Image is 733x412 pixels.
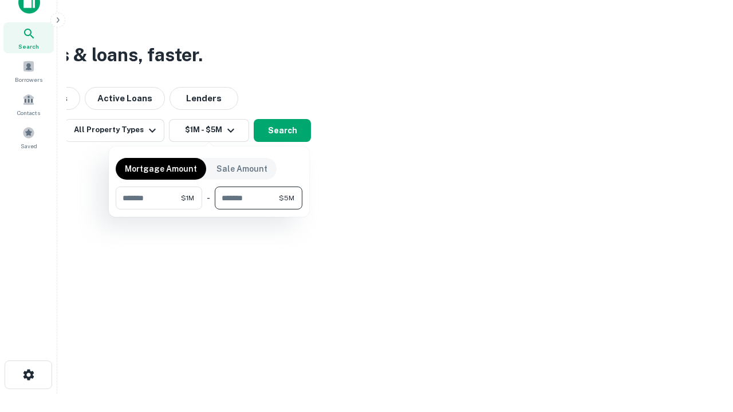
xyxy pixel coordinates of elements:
[181,193,194,203] span: $1M
[125,163,197,175] p: Mortgage Amount
[207,187,210,209] div: -
[676,320,733,375] iframe: Chat Widget
[279,193,294,203] span: $5M
[216,163,267,175] p: Sale Amount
